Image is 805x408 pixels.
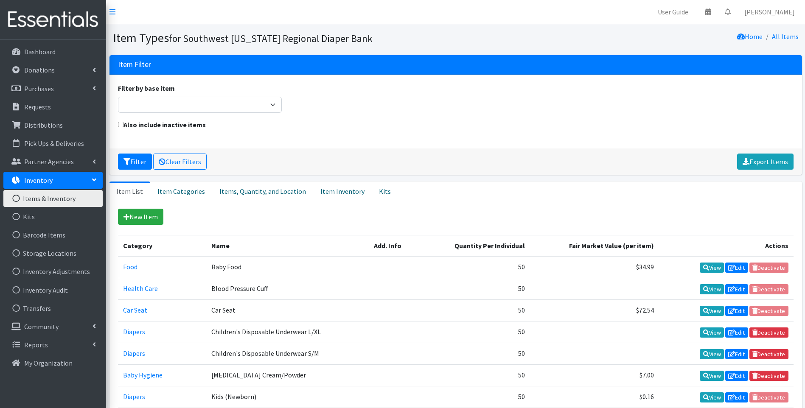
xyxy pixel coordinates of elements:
h1: Item Types [113,31,453,45]
a: View [700,327,724,338]
img: HumanEssentials [3,6,103,34]
td: $7.00 [530,365,659,386]
a: View [700,349,724,359]
th: Quantity Per Individual [420,235,530,256]
a: Car Seat [123,306,147,314]
input: Also include inactive items [118,122,123,127]
a: Edit [725,349,748,359]
a: Item Categories [150,182,212,200]
a: Diapers [123,327,145,336]
td: $34.99 [530,256,659,278]
a: Item Inventory [313,182,372,200]
a: View [700,284,724,294]
p: Community [24,322,59,331]
p: Pick Ups & Deliveries [24,139,84,148]
a: Barcode Items [3,226,103,243]
a: My Organization [3,355,103,372]
a: Deactivate [749,327,788,338]
a: Edit [725,284,748,294]
a: View [700,306,724,316]
a: Storage Locations [3,245,103,262]
p: Partner Agencies [24,157,74,166]
p: Purchases [24,84,54,93]
a: View [700,392,724,402]
p: Donations [24,66,55,74]
td: 50 [420,386,530,408]
p: Inventory [24,176,53,184]
small: for Southwest [US_STATE] Regional Diaper Bank [169,32,373,45]
a: View [700,371,724,381]
a: Clear Filters [153,154,207,170]
a: Kits [372,182,398,200]
a: View [700,263,724,273]
a: Partner Agencies [3,153,103,170]
td: Blood Pressure Cuff [206,278,369,299]
a: Purchases [3,80,103,97]
a: Deactivate [749,349,788,359]
td: 50 [420,256,530,278]
th: Category [118,235,206,256]
p: Distributions [24,121,63,129]
a: Inventory Adjustments [3,263,103,280]
td: 50 [420,343,530,365]
a: Item List [109,182,150,200]
a: Export Items [737,154,794,170]
td: $72.54 [530,299,659,321]
a: Pick Ups & Deliveries [3,135,103,152]
td: 50 [420,321,530,343]
a: New Item [118,209,163,225]
p: My Organization [24,359,73,367]
th: Actions [659,235,793,256]
p: Requests [24,103,51,111]
td: $0.16 [530,386,659,408]
a: Kits [3,208,103,225]
h3: Item Filter [118,60,151,69]
button: Filter [118,154,152,170]
a: Edit [725,306,748,316]
a: Edit [725,327,748,338]
a: Distributions [3,117,103,134]
a: Inventory [3,172,103,189]
th: Add. Info [369,235,420,256]
label: Filter by base item [118,83,175,93]
a: Deactivate [749,371,788,381]
td: Baby Food [206,256,369,278]
a: Dashboard [3,43,103,60]
label: Also include inactive items [118,120,206,130]
a: All Items [772,32,799,41]
a: Items, Quantity, and Location [212,182,313,200]
a: Diapers [123,349,145,358]
a: User Guide [651,3,695,20]
td: 50 [420,365,530,386]
td: Children's Disposable Underwear S/M [206,343,369,365]
p: Reports [24,341,48,349]
a: Items & Inventory [3,190,103,207]
td: 50 [420,278,530,299]
a: Requests [3,98,103,115]
a: Home [737,32,763,41]
a: Health Care [123,284,158,293]
p: Dashboard [24,48,56,56]
a: Transfers [3,300,103,317]
td: Children's Disposable Underwear L/XL [206,321,369,343]
td: Car Seat [206,299,369,321]
td: Kids (Newborn) [206,386,369,408]
a: Baby Hygiene [123,371,163,379]
a: Food [123,263,137,271]
th: Name [206,235,369,256]
a: Edit [725,392,748,402]
a: Edit [725,263,748,273]
td: [MEDICAL_DATA] Cream/Powder [206,365,369,386]
td: 50 [420,299,530,321]
a: Donations [3,61,103,78]
a: Inventory Audit [3,282,103,299]
a: Community [3,318,103,335]
a: [PERSON_NAME] [738,3,802,20]
a: Reports [3,336,103,353]
th: Fair Market Value (per item) [530,235,659,256]
a: Diapers [123,392,145,401]
a: Edit [725,371,748,381]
